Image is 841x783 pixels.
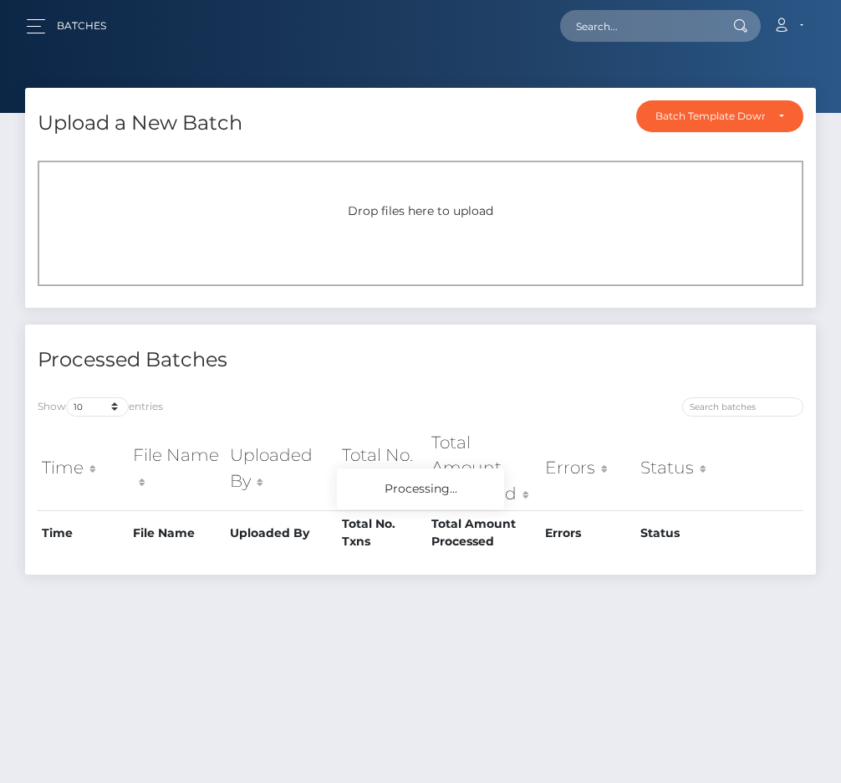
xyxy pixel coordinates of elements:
[636,510,733,555] th: Status
[338,426,428,510] th: Total No. Txns
[38,510,129,555] th: Time
[682,397,803,417] input: Search batches
[38,345,408,375] h4: Processed Batches
[560,10,717,42] input: Search...
[129,426,226,510] th: File Name
[38,109,242,138] h4: Upload a New Batch
[427,426,541,510] th: Total Amount Processed
[427,510,541,555] th: Total Amount Processed
[541,510,636,555] th: Errors
[636,100,803,132] button: Batch Template Download
[338,510,428,555] th: Total No. Txns
[226,426,338,510] th: Uploaded By
[348,203,493,218] span: Drop files here to upload
[226,510,338,555] th: Uploaded By
[57,8,106,43] a: Batches
[655,110,765,123] div: Batch Template Download
[337,468,504,509] div: Processing...
[129,510,226,555] th: File Name
[636,426,733,510] th: Status
[66,397,129,417] select: Showentries
[38,426,129,510] th: Time
[38,397,163,417] label: Show entries
[541,426,636,510] th: Errors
